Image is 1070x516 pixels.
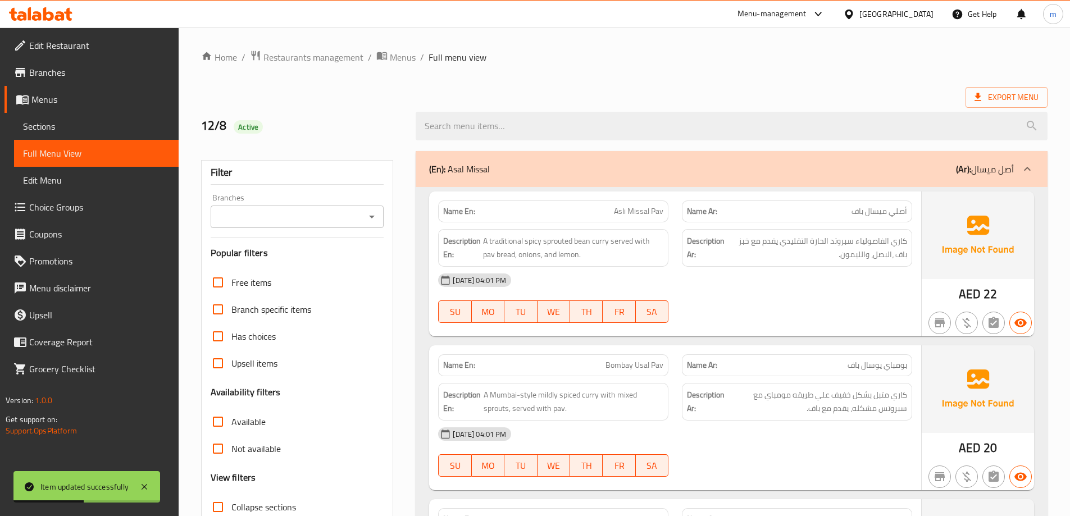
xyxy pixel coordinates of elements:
[984,437,997,459] span: 20
[448,429,511,440] span: [DATE] 04:01 PM
[575,458,598,474] span: TH
[23,173,170,187] span: Edit Menu
[1050,8,1057,20] span: m
[538,454,570,477] button: WE
[636,454,668,477] button: SA
[928,312,951,334] button: Not branch specific item
[35,393,52,408] span: 1.0.0
[737,7,807,21] div: Menu-management
[40,481,129,493] div: Item updated successfully
[727,388,907,415] span: كاري متبل بشكل خفيف علي طريقه مومباي مع سبروتس مشكله، يقدم مع باف.
[14,167,179,194] a: Edit Menu
[201,117,403,134] h2: 12/8
[1009,312,1032,334] button: Available
[211,471,256,484] h3: View filters
[614,206,663,217] span: Asli Missal Pav
[484,388,664,415] span: A Mumbai-style mildly spiced curry with mixed sprouts, served with pav.
[250,50,363,65] a: Restaurants management
[231,415,266,428] span: Available
[29,281,170,295] span: Menu disclaimer
[429,51,486,64] span: Full menu view
[231,330,276,343] span: Has choices
[542,458,566,474] span: WE
[959,437,981,459] span: AED
[848,359,907,371] span: بومباي يوسال باف
[443,359,475,371] strong: Name En:
[472,454,504,477] button: MO
[4,32,179,59] a: Edit Restaurant
[922,345,1034,433] img: Ae5nvW7+0k+MAAAAAElFTkSuQmCC
[443,388,481,415] strong: Description En:
[31,93,170,106] span: Menus
[603,454,635,477] button: FR
[29,227,170,241] span: Coupons
[605,359,663,371] span: Bombay Usal Pav
[29,39,170,52] span: Edit Restaurant
[211,161,384,185] div: Filter
[231,500,296,514] span: Collapse sections
[956,161,971,177] b: (Ar):
[23,120,170,133] span: Sections
[211,386,281,399] h3: Availability filters
[852,206,907,217] span: أصلي ميسال باف
[859,8,934,20] div: [GEOGRAPHIC_DATA]
[443,304,467,320] span: SU
[476,304,500,320] span: MO
[483,234,663,262] span: A traditional spicy sprouted bean curry served with pav bread, onions, and lemon.
[443,206,475,217] strong: Name En:
[984,283,997,305] span: 22
[4,275,179,302] a: Menu disclaimer
[6,393,33,408] span: Version:
[504,454,537,477] button: TU
[29,308,170,322] span: Upsell
[201,50,1048,65] nav: breadcrumb
[29,254,170,268] span: Promotions
[607,458,631,474] span: FR
[416,151,1048,187] div: (En): Asal Missal(Ar):أصل ميسال
[928,465,951,488] button: Not branch specific item
[640,304,664,320] span: SA
[443,458,467,474] span: SU
[982,465,1005,488] button: Not has choices
[687,206,717,217] strong: Name Ar:
[538,300,570,323] button: WE
[956,162,1014,176] p: أصل ميسال
[429,161,445,177] b: (En):
[509,458,532,474] span: TU
[416,112,1048,140] input: search
[955,465,978,488] button: Purchased item
[6,412,57,427] span: Get support on:
[234,122,263,133] span: Active
[1009,465,1032,488] button: Available
[429,162,490,176] p: Asal Missal
[242,51,245,64] li: /
[234,120,263,134] div: Active
[575,304,598,320] span: TH
[420,51,424,64] li: /
[727,234,907,262] span: كاري الفاصولياء سبروتد الحارة التقليدي يقدم مع خبز باف ،البصل، والليمون.
[14,140,179,167] a: Full Menu View
[443,234,481,262] strong: Description En:
[4,248,179,275] a: Promotions
[570,300,603,323] button: TH
[438,454,471,477] button: SU
[4,86,179,113] a: Menus
[231,276,271,289] span: Free items
[982,312,1005,334] button: Not has choices
[570,454,603,477] button: TH
[231,442,281,455] span: Not available
[211,246,384,259] h3: Popular filters
[922,191,1034,279] img: Ae5nvW7+0k+MAAAAAElFTkSuQmCC
[955,312,978,334] button: Purchased item
[4,302,179,328] a: Upsell
[390,51,416,64] span: Menus
[438,300,471,323] button: SU
[4,221,179,248] a: Coupons
[472,300,504,323] button: MO
[603,300,635,323] button: FR
[966,87,1048,108] span: Export Menu
[263,51,363,64] span: Restaurants management
[448,275,511,286] span: [DATE] 04:01 PM
[509,304,532,320] span: TU
[201,51,237,64] a: Home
